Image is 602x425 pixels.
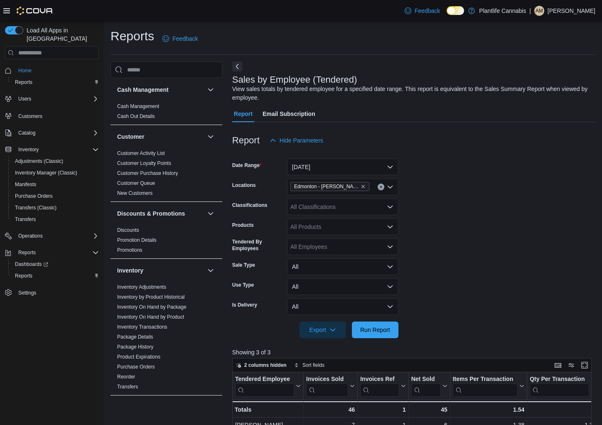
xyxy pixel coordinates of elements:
[117,190,152,196] a: New Customers
[401,2,443,19] a: Feedback
[15,248,99,258] span: Reports
[117,304,187,310] span: Inventory On Hand by Package
[117,150,165,156] a: Customer Activity List
[117,334,153,340] span: Package Details
[206,209,216,219] button: Discounts & Promotions
[117,266,143,275] h3: Inventory
[117,133,144,141] h3: Customer
[117,324,167,330] span: Inventory Transactions
[530,376,596,397] button: Qty Per Transaction
[8,155,102,167] button: Adjustments (Classic)
[15,111,99,121] span: Customers
[117,170,178,176] a: Customer Purchase History
[235,405,301,415] div: Totals
[206,132,216,142] button: Customer
[411,376,440,397] div: Net Sold
[12,191,99,201] span: Purchase Orders
[117,86,169,94] h3: Cash Management
[117,150,165,157] span: Customer Activity List
[452,376,524,397] button: Items Per Transaction
[580,360,590,370] button: Enter fullscreen
[232,262,255,268] label: Sale Type
[117,209,185,218] h3: Discounts & Promotions
[117,266,204,275] button: Inventory
[235,376,301,397] button: Tendered Employee
[280,136,323,145] span: Hide Parameters
[553,360,563,370] button: Keyboard shortcuts
[12,156,99,166] span: Adjustments (Classic)
[117,133,204,141] button: Customer
[117,314,184,320] span: Inventory On Hand by Product
[117,364,155,370] span: Purchase Orders
[15,231,99,241] span: Operations
[530,376,589,383] div: Qty Per Transaction
[2,127,102,139] button: Catalog
[232,222,254,228] label: Products
[206,85,216,95] button: Cash Management
[447,6,464,15] input: Dark Mode
[12,259,99,269] span: Dashboards
[111,28,154,44] h1: Reports
[117,364,155,370] a: Purchase Orders
[232,135,260,145] h3: Report
[479,6,526,16] p: Plantlife Cannabis
[117,103,159,109] a: Cash Management
[15,261,48,268] span: Dashboards
[18,96,31,102] span: Users
[18,146,39,153] span: Inventory
[117,160,171,166] a: Customer Loyalty Points
[117,180,155,187] span: Customer Queue
[530,405,596,415] div: 2
[352,322,398,338] button: Run Report
[117,334,153,340] a: Package Details
[8,202,102,214] button: Transfers (Classic)
[15,181,36,188] span: Manifests
[235,376,294,397] div: Tendered Employee
[15,158,63,165] span: Adjustments (Classic)
[111,282,222,395] div: Inventory
[12,156,66,166] a: Adjustments (Classic)
[117,324,167,330] a: Inventory Transactions
[306,376,355,397] button: Invoices Sold
[117,294,185,300] span: Inventory by Product Historical
[360,326,390,334] span: Run Report
[232,75,357,85] h3: Sales by Employee (Tendered)
[15,170,77,176] span: Inventory Manager (Classic)
[15,111,46,121] a: Customers
[12,168,81,178] a: Inventory Manager (Classic)
[306,376,348,397] div: Invoices Sold
[111,225,222,258] div: Discounts & Promotions
[232,302,257,308] label: Is Delivery
[18,233,43,239] span: Operations
[387,204,393,210] button: Open list of options
[18,130,35,136] span: Catalog
[2,93,102,105] button: Users
[12,271,99,281] span: Reports
[235,376,294,383] div: Tendered Employee
[117,383,138,390] span: Transfers
[159,30,201,47] a: Feedback
[117,284,166,290] a: Inventory Adjustments
[15,128,99,138] span: Catalog
[232,61,242,71] button: Next
[117,247,143,253] a: Promotions
[117,354,160,360] a: Product Expirations
[411,405,447,415] div: 45
[117,209,204,218] button: Discounts & Promotions
[530,376,589,397] div: Qty Per Transaction
[12,77,99,87] span: Reports
[12,179,99,189] span: Manifests
[15,204,57,211] span: Transfers (Classic)
[232,238,284,252] label: Tendered By Employees
[15,231,46,241] button: Operations
[117,237,157,243] span: Promotion Details
[18,67,32,74] span: Home
[12,168,99,178] span: Inventory Manager (Classic)
[8,270,102,282] button: Reports
[117,113,155,119] a: Cash Out Details
[378,184,384,190] button: Clear input
[361,184,366,189] button: Remove Edmonton - Hollick Kenyon from selection in this group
